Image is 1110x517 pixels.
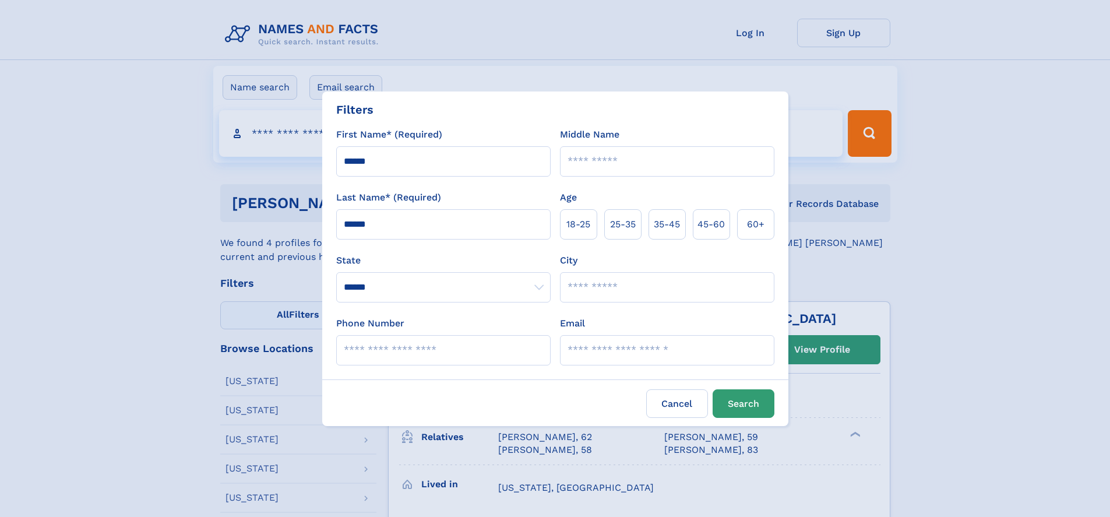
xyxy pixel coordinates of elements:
label: Email [560,316,585,330]
span: 18‑25 [566,217,590,231]
label: Phone Number [336,316,404,330]
button: Search [713,389,774,418]
label: Cancel [646,389,708,418]
label: City [560,254,577,268]
div: Filters [336,101,373,118]
span: 60+ [747,217,764,231]
label: Middle Name [560,128,619,142]
span: 35‑45 [654,217,680,231]
label: First Name* (Required) [336,128,442,142]
label: State [336,254,551,268]
span: 45‑60 [697,217,725,231]
span: 25‑35 [610,217,636,231]
label: Age [560,191,577,205]
label: Last Name* (Required) [336,191,441,205]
